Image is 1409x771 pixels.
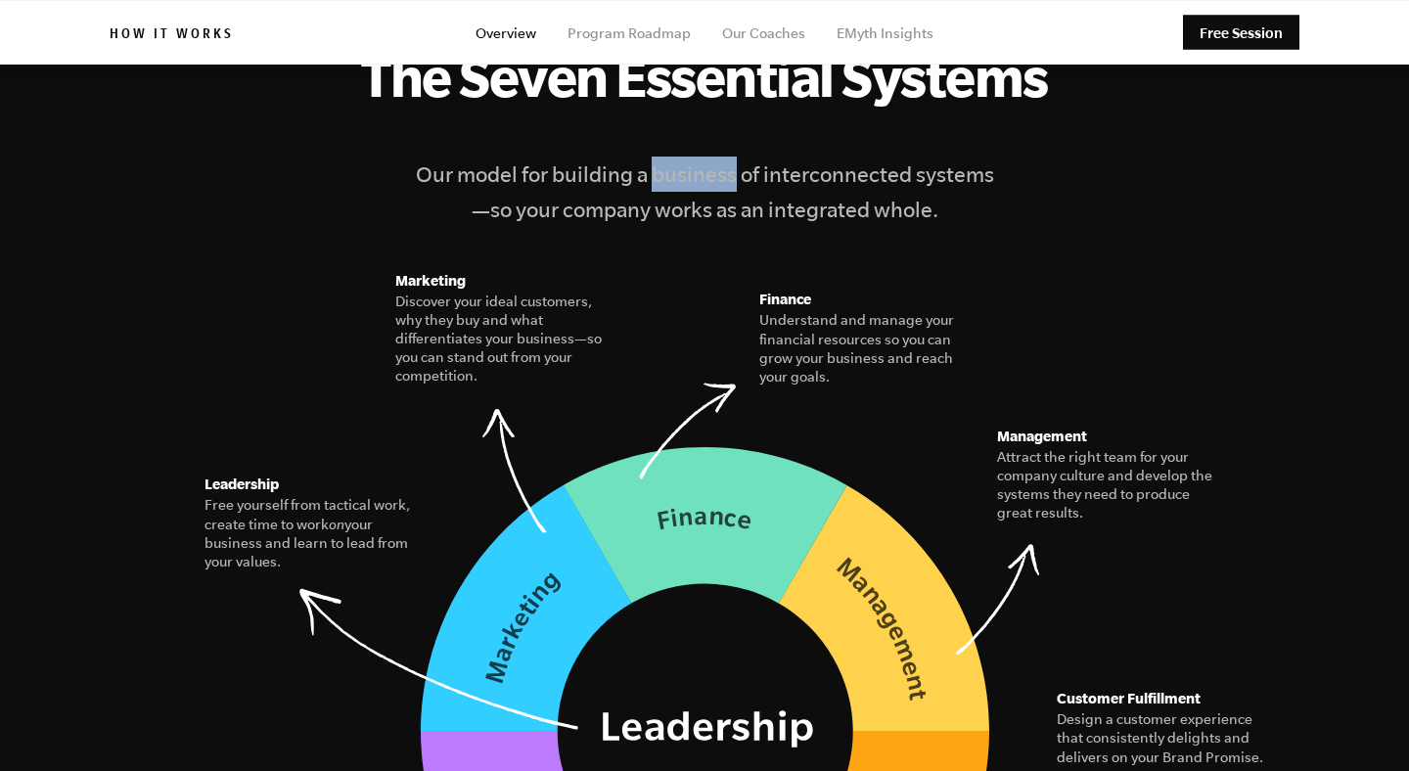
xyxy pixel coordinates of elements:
[1057,710,1276,767] figcaption: Design a customer experience that consistently delights and delivers on your Brand Promise.
[759,311,978,386] figcaption: Understand and manage your financial resources so you can grow your business and reach your goals.
[205,496,424,571] figcaption: Free yourself from tactical work, create time to work your business and learn to lead from your v...
[997,448,1216,523] figcaption: Attract the right team for your company culture and develop the systems they need to produce grea...
[837,25,933,41] a: EMyth Insights
[411,157,998,227] h4: Our model for building a business of interconnected systems—so your company works as an integrate...
[329,517,344,532] i: on
[1311,677,1409,771] iframe: Chat Widget
[205,473,424,496] h5: Leadership
[759,288,978,311] h5: Finance
[997,425,1216,448] h5: Management
[1183,16,1299,50] a: Free Session
[395,293,614,386] figcaption: Discover your ideal customers, why they buy and what differentiates your business—so you can stan...
[110,26,234,46] h6: How it works
[110,45,1299,108] h2: The Seven Essential Systems
[568,25,691,41] a: Program Roadmap
[722,25,805,41] a: Our Coaches
[1057,687,1276,710] h5: Customer Fulfillment
[395,269,614,293] h5: Marketing
[476,25,536,41] a: Overview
